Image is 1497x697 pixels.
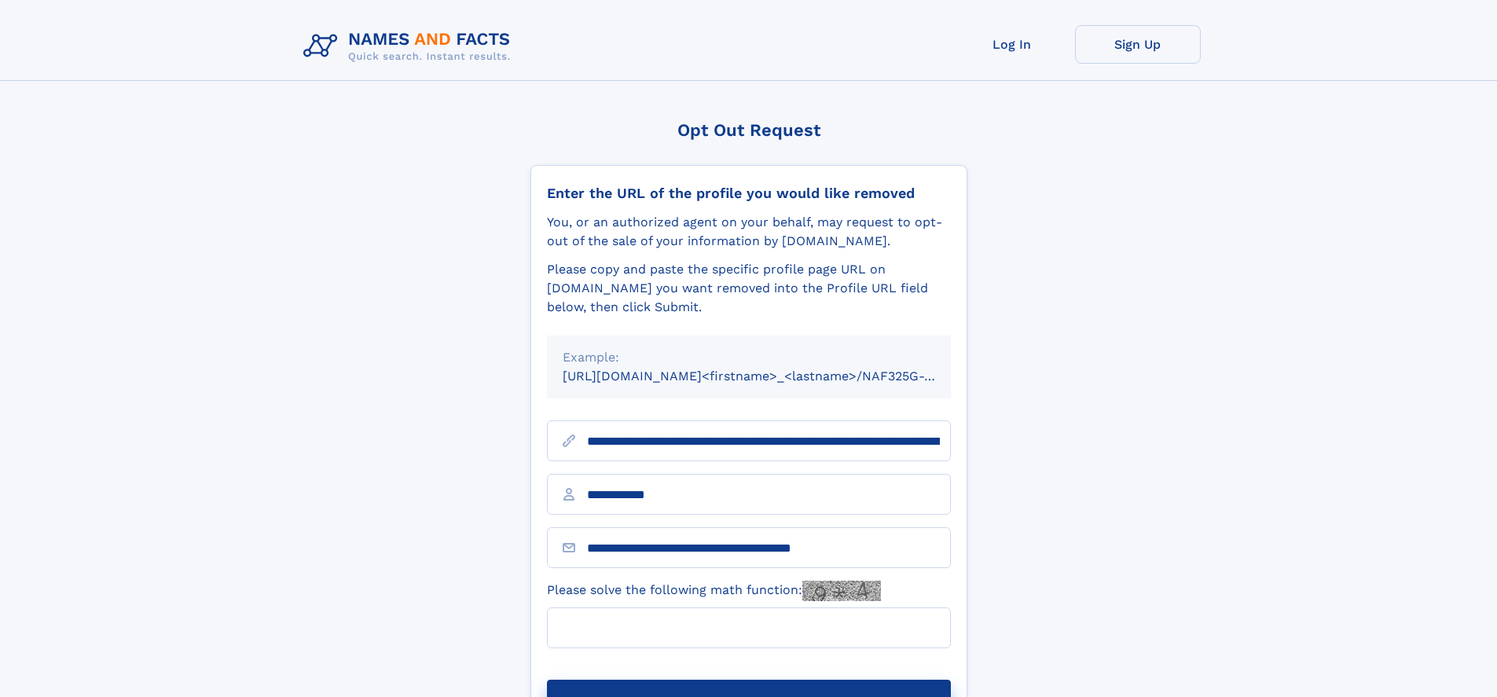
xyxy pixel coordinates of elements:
[530,120,967,140] div: Opt Out Request
[547,260,951,317] div: Please copy and paste the specific profile page URL on [DOMAIN_NAME] you want removed into the Pr...
[563,369,981,383] small: [URL][DOMAIN_NAME]<firstname>_<lastname>/NAF325G-xxxxxxxx
[547,213,951,251] div: You, or an authorized agent on your behalf, may request to opt-out of the sale of your informatio...
[949,25,1075,64] a: Log In
[547,185,951,202] div: Enter the URL of the profile you would like removed
[1075,25,1201,64] a: Sign Up
[563,348,935,367] div: Example:
[297,25,523,68] img: Logo Names and Facts
[547,581,881,601] label: Please solve the following math function:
